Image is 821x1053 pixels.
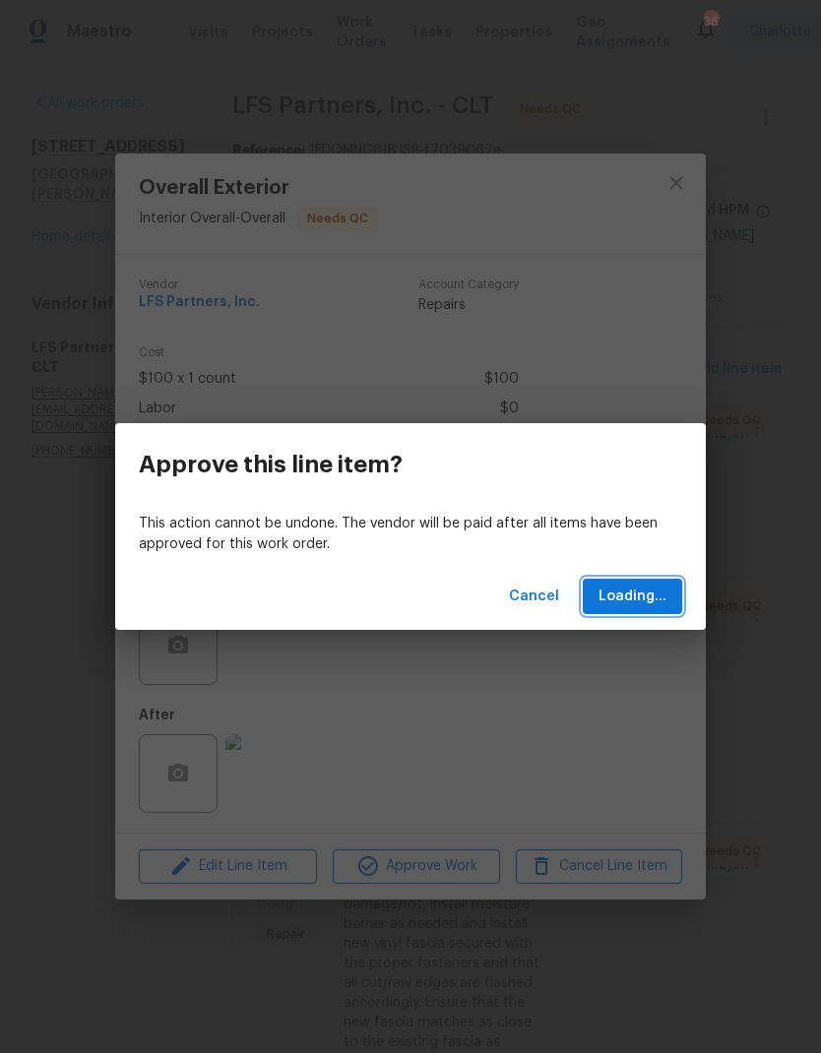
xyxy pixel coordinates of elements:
p: This action cannot be undone. The vendor will be paid after all items have been approved for this... [139,514,682,555]
h3: Approve this line item? [139,451,403,478]
span: Cancel [509,585,559,609]
button: Loading... [583,579,682,615]
span: Loading... [599,585,666,609]
button: Cancel [501,579,567,615]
